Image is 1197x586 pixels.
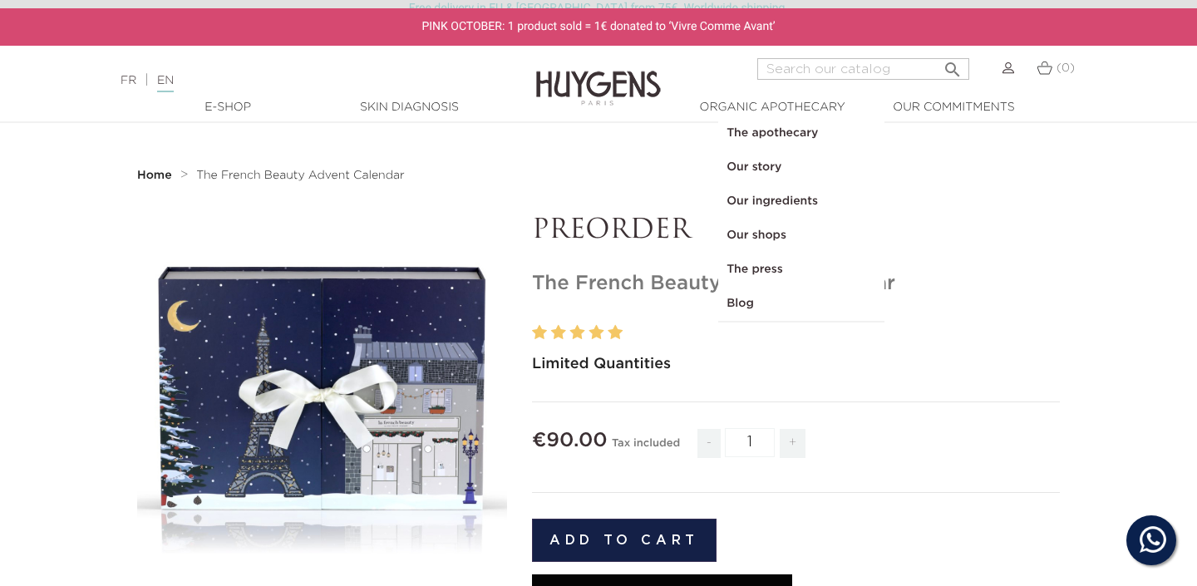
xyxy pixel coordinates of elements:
[697,429,721,458] span: -
[551,321,566,345] label: 2
[532,519,717,562] button: Add to cart
[121,75,136,86] a: FR
[137,170,172,181] strong: Home
[757,58,969,80] input: Search
[718,185,884,219] a: Our ingredients
[718,253,884,287] a: The press
[608,321,623,345] label: 5
[532,272,1060,296] h1: The French Beauty Advent Calendar
[196,170,404,181] span: The French Beauty Advent Calendar
[943,55,963,75] i: 
[718,287,884,321] a: Blog
[137,169,175,182] a: Home
[612,426,680,470] div: Tax included
[689,99,855,116] a: Organic Apothecary
[145,99,311,116] a: E-Shop
[870,99,1037,116] a: Our commitments
[112,71,486,91] div: |
[938,53,968,76] button: 
[1057,62,1075,74] span: (0)
[718,116,884,150] a: The apothecary
[589,321,603,345] label: 4
[157,75,174,92] a: EN
[532,431,608,451] span: €90.00
[725,428,775,457] input: Quantity
[532,321,547,345] label: 1
[532,215,1060,247] p: PREORDER
[532,357,671,372] strong: Limited Quantities
[718,150,884,185] a: Our story
[570,321,585,345] label: 3
[196,169,404,182] a: The French Beauty Advent Calendar
[780,429,806,458] span: +
[536,44,661,108] img: Huygens
[326,99,492,116] a: Skin Diagnosis
[718,219,884,253] a: Our shops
